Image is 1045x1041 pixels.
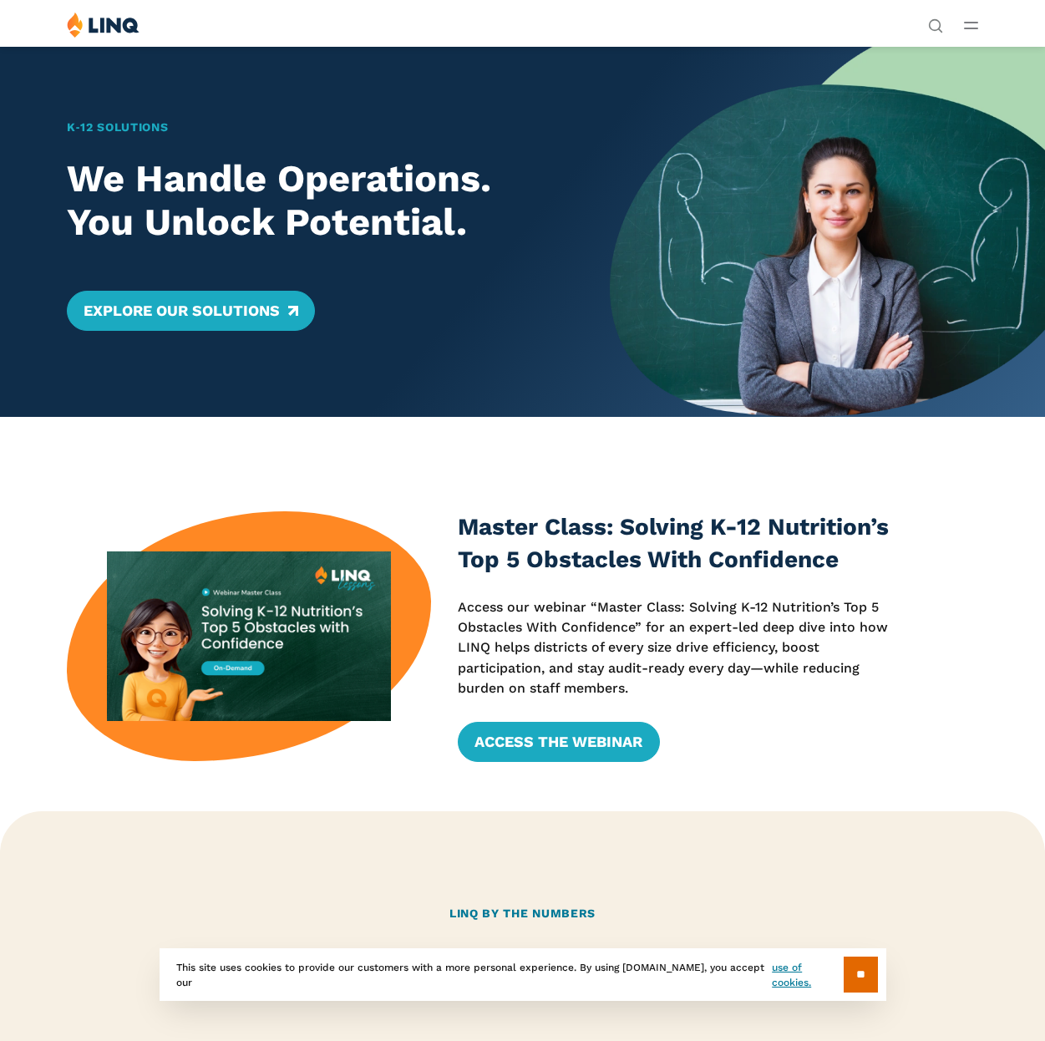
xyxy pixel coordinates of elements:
a: use of cookies. [772,960,843,990]
nav: Utility Navigation [928,12,943,32]
div: This site uses cookies to provide our customers with a more personal experience. By using [DOMAIN... [160,948,886,1001]
img: Home Banner [610,46,1045,417]
h2: LINQ By the Numbers [67,905,978,922]
h2: We Handle Operations. You Unlock Potential. [67,157,567,244]
img: LINQ | K‑12 Software [67,12,140,38]
p: Access our webinar “Master Class: Solving K-12 Nutrition’s Top 5 Obstacles With Confidence” for a... [458,597,900,699]
a: Access the Webinar [458,722,659,762]
h2: The K‑12 Business Platform [67,943,978,977]
button: Open Main Menu [964,16,978,34]
h1: K‑12 Solutions [67,119,567,136]
button: Open Search Bar [928,17,943,32]
a: Explore Our Solutions [67,291,315,331]
h3: Master Class: Solving K-12 Nutrition’s Top 5 Obstacles With Confidence [458,510,900,577]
